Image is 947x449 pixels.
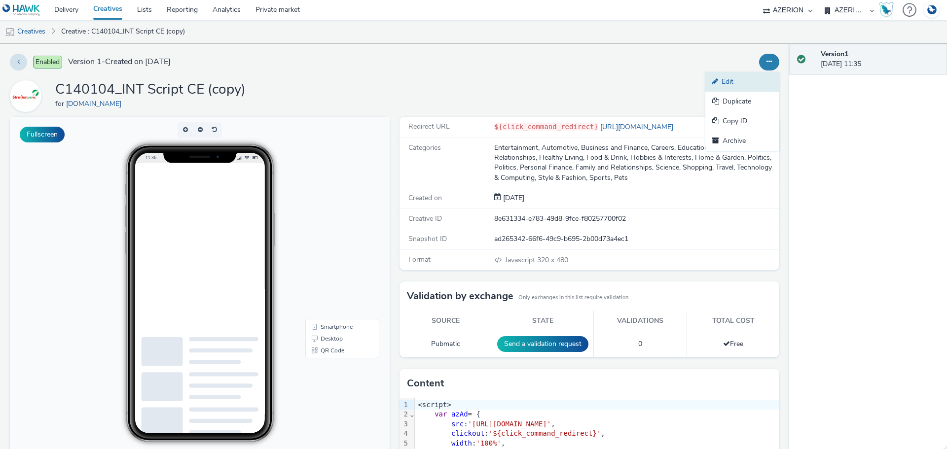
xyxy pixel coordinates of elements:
img: undefined Logo [2,4,40,16]
div: [DATE] 11:35 [821,49,939,69]
span: src [451,420,464,428]
div: 5 [400,439,409,449]
span: Enabled [33,56,62,69]
div: 8e631334-e783-49d8-9fce-f80257700f02 [494,214,778,224]
span: clickout [451,429,484,437]
div: 1 [400,400,409,410]
span: Smartphone [311,207,343,213]
a: Duplicate [705,92,779,111]
span: Fold line [409,410,414,418]
span: 320 x 480 [504,255,568,265]
span: azAd [451,410,468,418]
th: Validations [594,311,687,331]
span: for [55,99,66,108]
th: Source [400,311,492,331]
span: '[URL][DOMAIN_NAME]' [468,420,551,428]
th: Total cost [687,311,779,331]
a: Hawk Academy [879,2,898,18]
a: Creative : C140104_INT Script CE (copy) [56,20,190,43]
span: Desktop [311,219,333,225]
div: 2 [400,410,409,419]
h3: Content [407,376,444,391]
a: Edit [705,72,779,92]
a: Archive [705,131,779,151]
a: [DOMAIN_NAME] [66,99,125,108]
span: 11:36 [136,38,146,43]
span: Snapshot ID [408,234,447,243]
span: Redirect URL [408,122,450,131]
li: QR Code [297,228,367,240]
h1: C140104_INT Script CE (copy) [55,80,246,99]
span: Categories [408,143,441,152]
div: Creation 29 September 2025, 11:35 [501,193,524,203]
span: Free [723,339,743,348]
th: State [492,311,594,331]
span: [DATE] [501,193,524,203]
a: Straßen.NRW [10,91,45,101]
div: 3 [400,419,409,429]
span: '${click_command_redirect}' [489,429,601,437]
li: Desktop [297,216,367,228]
span: Format [408,255,431,264]
img: Hawk Academy [879,2,894,18]
h3: Validation by exchange [407,289,513,304]
li: Smartphone [297,204,367,216]
a: [URL][DOMAIN_NAME] [598,122,677,132]
span: Javascript [505,255,537,265]
code: ${click_command_redirect} [494,123,598,131]
strong: Version 1 [821,49,848,59]
div: ad265342-66f6-49c9-b695-2b00d73a4ec1 [494,234,778,244]
span: width [451,439,472,447]
img: Account DE [924,2,939,18]
td: Pubmatic [400,331,492,357]
span: QR Code [311,231,334,237]
small: Only exchanges in this list require validation [518,294,628,302]
a: Copy ID [705,111,779,131]
div: Entertainment, Automotive, Business and Finance, Careers, Education, Family and Relationships, He... [494,143,778,183]
span: Creative ID [408,214,442,223]
img: Straßen.NRW [11,82,40,110]
button: Fullscreen [20,127,65,142]
img: mobile [5,27,15,37]
button: Send a validation request [497,336,588,352]
div: 4 [400,429,409,439]
span: Version 1 - Created on [DATE] [68,56,171,68]
span: var [435,410,447,418]
span: '100%' [476,439,501,447]
span: 0 [638,339,642,348]
span: Created on [408,193,442,203]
